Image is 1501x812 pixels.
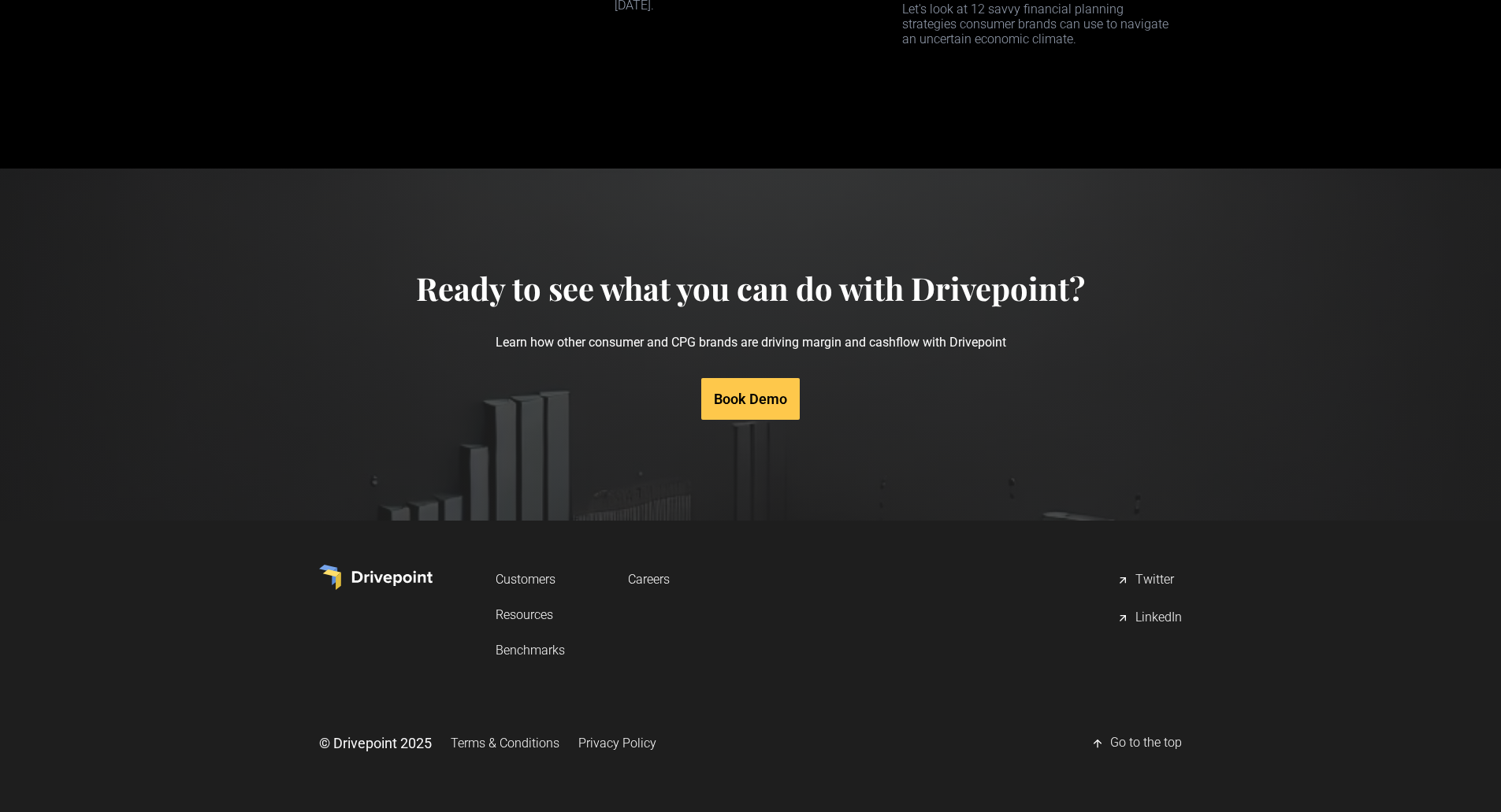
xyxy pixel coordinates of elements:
a: Twitter [1116,565,1182,596]
h4: Ready to see what you can do with Drivepoint? [416,269,1085,307]
a: Benchmarks [496,636,565,665]
a: Terms & Conditions [451,729,559,758]
a: Go to the top [1091,728,1182,759]
a: Careers [628,565,670,594]
a: Privacy Policy [578,729,656,758]
a: Customers [496,565,565,594]
a: LinkedIn [1116,603,1182,634]
div: Twitter [1135,571,1174,590]
a: Resources [496,600,565,629]
div: © Drivepoint 2025 [319,733,432,753]
div: Go to the top [1110,734,1182,753]
p: Learn how other consumer and CPG brands are driving margin and cashflow with Drivepoint [416,307,1085,377]
div: LinkedIn [1135,609,1182,628]
a: Book Demo [701,378,800,420]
